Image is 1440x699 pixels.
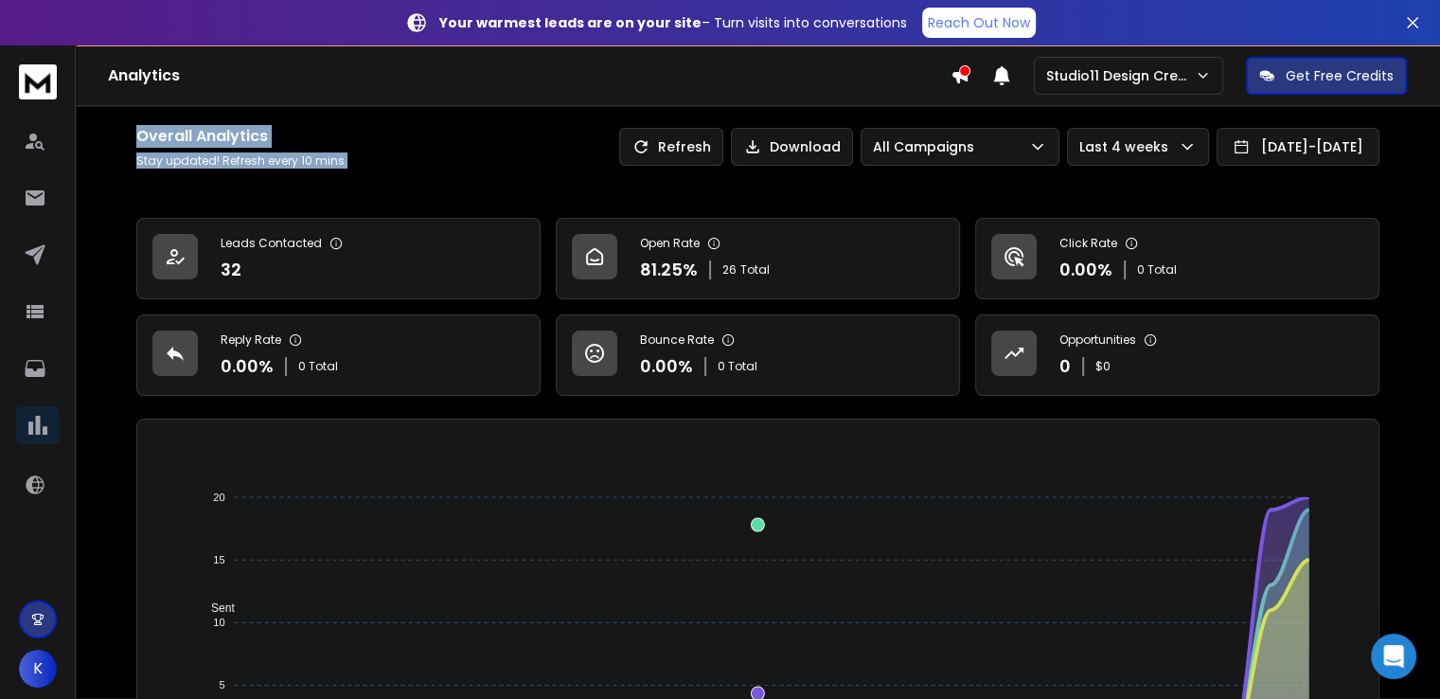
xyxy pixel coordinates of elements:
p: 81.25 % [640,257,698,283]
p: 0.00 % [1059,257,1112,283]
a: Open Rate81.25%26Total [556,218,960,299]
button: K [19,650,57,688]
p: 0 Total [298,359,338,374]
p: Open Rate [640,236,700,251]
p: 0.00 % [221,353,274,380]
a: Opportunities0$0 [975,314,1379,396]
p: Reach Out Now [928,13,1030,32]
tspan: 5 [220,679,225,690]
button: Refresh [619,128,723,166]
a: Reply Rate0.00%0 Total [136,314,541,396]
p: 0.00 % [640,353,693,380]
strong: Your warmest leads are on your site [439,13,702,32]
p: – Turn visits into conversations [439,13,907,32]
img: logo [19,64,57,99]
a: Click Rate0.00%0 Total [975,218,1379,299]
p: All Campaigns [873,137,982,156]
p: Last 4 weeks [1079,137,1176,156]
p: Get Free Credits [1286,66,1394,85]
p: Download [770,137,841,156]
a: Bounce Rate0.00%0 Total [556,314,960,396]
p: Stay updated! Refresh every 10 mins. [136,153,347,169]
p: Bounce Rate [640,332,714,348]
h1: Analytics [108,64,951,87]
p: 0 Total [1137,262,1177,278]
tspan: 15 [213,554,224,565]
button: Download [731,128,853,166]
p: Opportunities [1059,332,1136,348]
p: 0 [1059,353,1071,380]
tspan: 20 [213,492,224,503]
p: Click Rate [1059,236,1117,251]
p: Reply Rate [221,332,281,348]
p: Leads Contacted [221,236,322,251]
tspan: 10 [213,617,224,628]
span: Sent [197,601,235,615]
p: 32 [221,257,241,283]
span: 26 [722,262,737,278]
button: [DATE]-[DATE] [1217,128,1379,166]
p: Refresh [658,137,711,156]
p: 0 Total [718,359,757,374]
h1: Overall Analytics [136,125,347,148]
p: $ 0 [1095,359,1111,374]
button: Get Free Credits [1246,57,1407,95]
p: Studio11 Design Creative [1046,66,1195,85]
div: Open Intercom Messenger [1371,634,1416,679]
a: Reach Out Now [922,8,1036,38]
span: Total [740,262,770,278]
a: Leads Contacted32 [136,218,541,299]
